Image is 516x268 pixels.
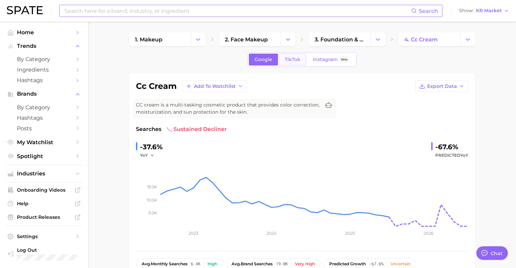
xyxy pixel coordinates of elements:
tspan: 10.0k [147,197,157,202]
a: 3. foundation & base products [309,33,371,46]
span: by Category [17,104,71,111]
button: ShowKR Market [457,6,511,15]
button: Change Category [281,33,295,46]
a: Posts [5,123,83,134]
a: Help [5,198,83,209]
span: 3. foundation & base products [315,36,365,43]
button: Change Category [371,33,385,46]
span: 6.4k [191,262,200,266]
span: Export Data [427,83,457,89]
abbr: average [232,261,241,266]
a: Product Releases [5,212,83,222]
span: 4. cc cream [404,36,438,43]
div: Very high [295,262,315,266]
span: Industries [17,171,71,177]
div: High [207,262,217,266]
span: Home [17,29,71,36]
button: Brands [5,89,83,99]
span: Predicted [435,151,468,159]
a: Home [5,27,83,38]
tspan: 2025 [345,231,355,236]
img: SPATE [7,6,43,14]
span: CC cream is a multi-tasking cosmetic product that provides color correction, moisturization, and ... [136,101,320,116]
span: Beta [341,57,348,62]
button: Add to Watchlist [182,80,247,92]
tspan: 2026 [423,231,433,236]
tspan: 2023 [188,231,198,236]
tspan: 2024 [266,231,277,236]
span: Brands [17,91,71,97]
a: Ingredients [5,64,83,75]
a: My Watchlist [5,137,83,148]
span: 1. makeup [135,36,162,43]
a: Onboarding Videos [5,185,83,195]
span: YoY [140,152,148,158]
span: Trends [17,43,71,49]
span: Instagram [313,57,338,62]
tspan: 5.0k [148,210,157,215]
img: sustained decliner [167,127,172,132]
div: Uncertain [391,262,411,266]
a: 1. makeup [129,33,191,46]
div: -37.6% [140,141,163,152]
span: Hashtags [17,115,71,121]
a: 2. face makeup [219,33,281,46]
span: Spotlight [17,153,71,159]
button: Industries [5,169,83,179]
span: Searches [136,125,161,133]
a: Google [249,54,278,65]
span: TikTok [285,57,300,62]
span: Log Out [17,247,77,253]
span: predicted growth [329,262,366,266]
span: by Category [17,56,71,62]
input: Search here for a brand, industry, or ingredient [64,5,411,17]
span: Add to Watchlist [194,83,236,89]
a: Hashtags [5,75,83,85]
a: InstagramBeta [307,54,355,65]
span: Onboarding Videos [17,187,71,193]
a: TikTok [279,54,306,65]
a: Log out. Currently logged in with e-mail jkno@cosmax.com. [5,245,83,263]
span: Search [419,8,438,14]
span: Posts [17,125,71,132]
button: Change Category [191,33,205,46]
span: YoY [460,153,468,158]
span: Product Releases [17,214,71,220]
a: by Category [5,54,83,64]
span: Hashtags [17,77,71,83]
span: Show [459,9,474,13]
span: brand searches [232,262,273,266]
button: Export Data [415,80,468,92]
a: Settings [5,231,83,242]
span: Help [17,200,71,207]
span: Ingredients [17,66,71,73]
button: Trends [5,41,83,51]
span: -67.6% [369,262,383,266]
a: by Category [5,102,83,113]
div: -67.6% [435,141,468,152]
span: 19.0k [276,262,288,266]
a: Hashtags [5,113,83,123]
span: monthly searches [142,262,187,266]
h1: cc cream [136,82,177,90]
button: Change Category [460,33,475,46]
span: sustained decliner [167,125,227,133]
abbr: average [142,261,151,266]
a: 4. cc cream [399,33,460,46]
span: My Watchlist [17,139,71,146]
span: Settings [17,233,71,240]
tspan: 15.0k [147,184,157,189]
span: 2. face makeup [225,36,268,43]
a: Spotlight [5,151,83,161]
span: Google [255,57,272,62]
button: YoY [140,151,155,159]
span: KR Market [476,9,502,13]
